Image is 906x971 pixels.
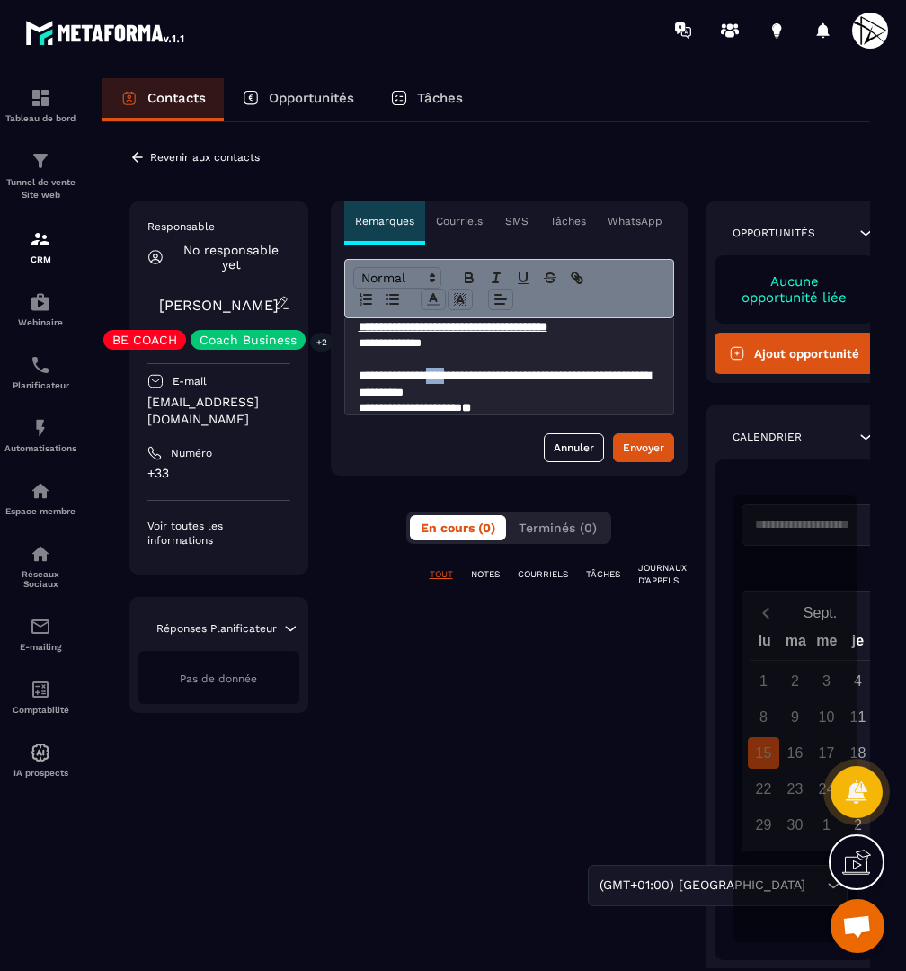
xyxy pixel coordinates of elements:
[4,176,76,201] p: Tunnel de vente Site web
[310,333,333,352] p: +2
[30,543,51,565] img: social-network
[4,404,76,467] a: automationsautomationsAutomatisations
[733,273,857,306] p: Aucune opportunité liée
[4,113,76,123] p: Tableau de bord
[519,521,597,535] span: Terminés (0)
[588,865,848,906] div: Search for option
[715,333,875,374] button: Ajout opportunité
[842,665,874,697] div: 4
[372,78,481,121] a: Tâches
[830,899,884,953] div: Ouvrir le chat
[613,433,674,462] button: Envoyer
[173,374,207,388] p: E-mail
[733,430,802,444] p: Calendrier
[4,530,76,602] a: social-networksocial-networkRéseaux Sociaux
[200,334,297,346] p: Coach Business
[147,90,206,106] p: Contacts
[4,467,76,530] a: automationsautomationsEspace membre
[30,742,51,763] img: automations
[4,705,76,715] p: Comptabilité
[4,74,76,137] a: formationformationTableau de bord
[180,673,257,685] span: Pas de donnée
[471,568,500,581] p: NOTES
[30,228,51,250] img: formation
[436,214,483,228] p: Courriels
[638,562,687,587] p: JOURNAUX D'APPELS
[4,506,76,516] p: Espace membre
[30,480,51,502] img: automations
[147,219,290,234] p: Responsable
[30,354,51,376] img: scheduler
[842,628,874,660] div: je
[608,214,662,228] p: WhatsApp
[410,515,506,540] button: En cours (0)
[25,16,187,49] img: logo
[30,291,51,313] img: automations
[112,334,177,346] p: BE COACH
[4,665,76,728] a: accountantaccountantComptabilité
[147,394,290,428] p: [EMAIL_ADDRESS][DOMAIN_NAME]
[4,768,76,778] p: IA prospects
[30,616,51,637] img: email
[544,433,604,462] button: Annuler
[269,90,354,106] p: Opportunités
[171,446,212,460] p: Numéro
[505,214,528,228] p: SMS
[4,317,76,327] p: Webinaire
[4,254,76,264] p: CRM
[4,215,76,278] a: formationformationCRM
[4,137,76,215] a: formationformationTunnel de vente Site web
[430,568,453,581] p: TOUT
[4,380,76,390] p: Planificateur
[550,214,586,228] p: Tâches
[30,679,51,700] img: accountant
[508,515,608,540] button: Terminés (0)
[4,602,76,665] a: emailemailE-mailing
[595,876,809,895] span: (GMT+01:00) [GEOGRAPHIC_DATA]
[159,297,279,314] a: [PERSON_NAME]
[102,78,224,121] a: Contacts
[4,642,76,652] p: E-mailing
[156,621,277,636] p: Réponses Planificateur
[150,151,260,164] p: Revenir aux contacts
[623,439,664,457] div: Envoyer
[173,243,290,272] p: No responsable yet
[417,90,463,106] p: Tâches
[842,737,874,769] div: 18
[147,465,290,482] p: +33
[30,87,51,109] img: formation
[518,568,568,581] p: COURRIELS
[4,569,76,589] p: Réseaux Sociaux
[147,519,290,548] p: Voir toutes les informations
[30,417,51,439] img: automations
[586,568,620,581] p: TÂCHES
[224,78,372,121] a: Opportunités
[4,341,76,404] a: schedulerschedulerPlanificateur
[4,278,76,341] a: automationsautomationsWebinaire
[421,521,495,535] span: En cours (0)
[355,214,414,228] p: Remarques
[733,226,815,240] p: Opportunités
[30,150,51,172] img: formation
[842,701,874,733] div: 11
[4,443,76,453] p: Automatisations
